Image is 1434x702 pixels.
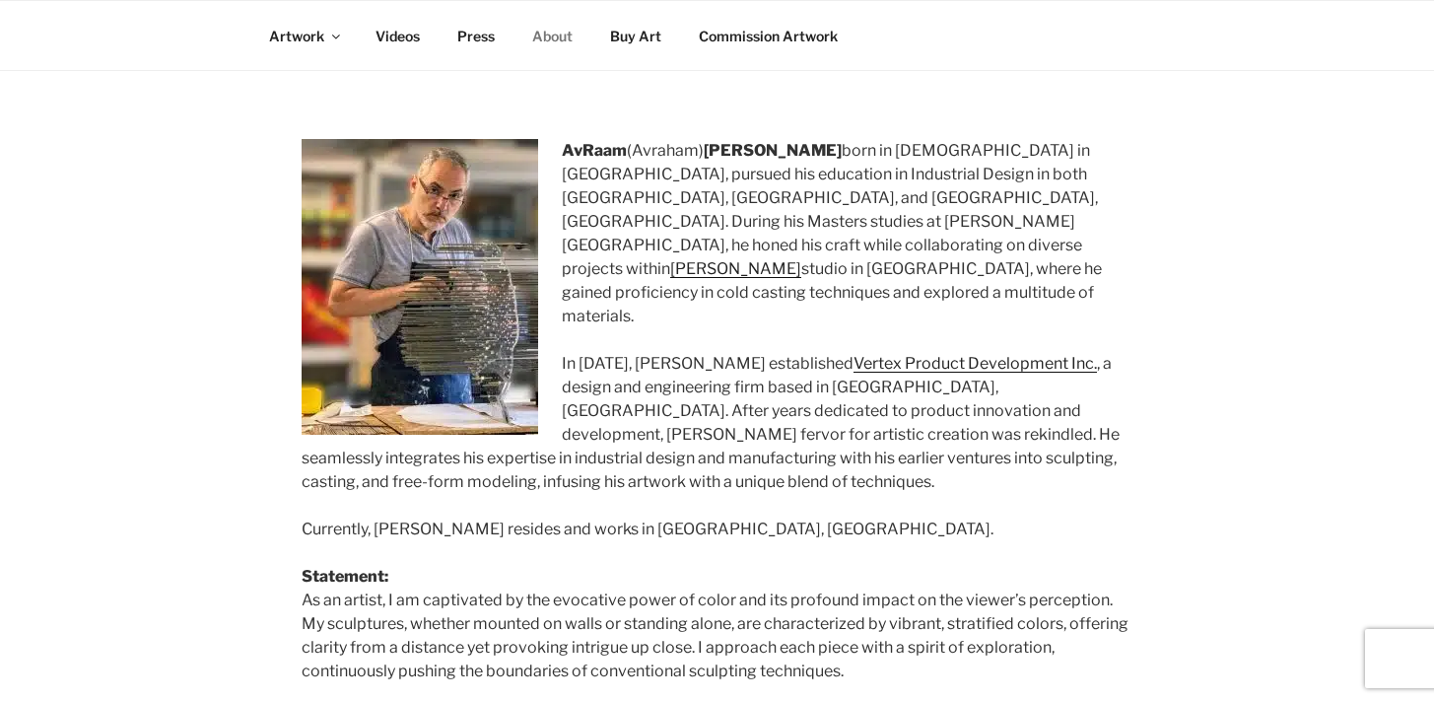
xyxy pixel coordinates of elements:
a: Press [441,12,512,60]
a: Commission Artwork [682,12,855,60]
p: Currently, [PERSON_NAME] resides and works in [GEOGRAPHIC_DATA], [GEOGRAPHIC_DATA]. [302,518,1133,541]
a: Videos [359,12,438,60]
a: Buy Art [593,12,679,60]
a: Vertex Product Development Inc. [854,354,1097,373]
strong: [PERSON_NAME] [704,141,842,160]
a: About [515,12,590,60]
strong: Statement: [302,567,388,586]
p: As an artist, I am captivated by the evocative power of color and its profound impact on the view... [302,565,1133,683]
strong: AvRaam [562,141,627,160]
nav: Top Menu [252,12,1183,60]
a: [PERSON_NAME] [670,259,801,278]
a: Artwork [252,12,356,60]
p: (Avraham) born in [DEMOGRAPHIC_DATA] in [GEOGRAPHIC_DATA], pursued his education in Industrial De... [302,139,1133,328]
p: In [DATE], [PERSON_NAME] established , a design and engineering firm based in [GEOGRAPHIC_DATA], ... [302,352,1133,494]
